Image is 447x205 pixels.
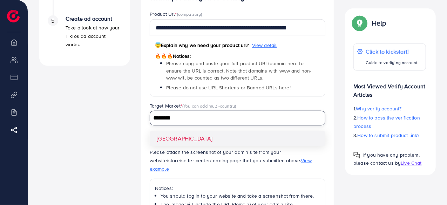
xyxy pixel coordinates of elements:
[372,19,386,27] p: Help
[150,11,202,18] label: Product Url
[155,42,161,49] span: 😇
[150,102,236,109] label: Target Market
[39,15,130,57] li: Create ad account
[177,11,202,17] span: (compulsory)
[358,132,420,139] span: How to submit product link?
[353,114,426,130] p: 2.
[7,10,20,22] img: logo
[353,151,420,166] span: If you have any problem, please contact us by
[252,42,277,49] span: View detail
[155,42,249,49] span: Explain why we need your product url?
[353,152,360,159] img: Popup guide
[166,60,312,81] span: Please copy and paste your full product URL/domain here to ensure the URL is correct. Note that d...
[155,53,191,60] span: Notices:
[66,23,122,49] p: Take a look at how your TikTok ad account works.
[155,53,173,60] span: 🔥🔥🔥
[150,148,326,173] p: Please attach the screenshot of your admin site from your website/store/seller center/landing pag...
[401,159,421,166] span: Live Chat
[353,114,420,130] span: How to pass the verification process
[151,113,317,124] input: Search for option
[366,59,418,67] p: Guide to verifying account
[353,17,366,29] img: Popup guide
[353,76,426,99] p: Most Viewed Verify Account Articles
[417,173,442,200] iframe: Chat
[161,192,320,199] li: You should log in to your website and take a screenshot from there.
[150,131,326,146] li: [GEOGRAPHIC_DATA]
[366,47,418,56] p: Click to kickstart!
[356,105,402,112] span: Why verify account?
[51,17,54,25] span: 5
[166,84,291,91] span: Please do not use URL Shortens or Banned URLs here!
[353,104,426,113] p: 1.
[353,131,426,139] p: 3.
[155,184,320,192] p: Notices:
[66,15,122,22] h4: Create ad account
[182,103,236,109] span: (You can add multi-country)
[150,157,312,172] span: View example
[150,111,326,125] div: Search for option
